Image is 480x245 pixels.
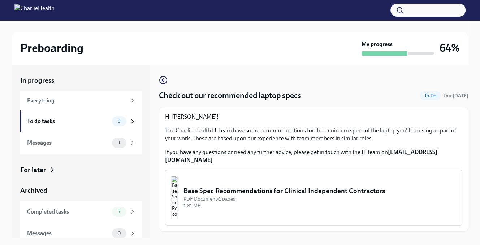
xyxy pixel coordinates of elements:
a: Messages1 [20,132,142,154]
strong: [DATE] [453,93,468,99]
div: 1.81 MB [183,202,456,209]
a: To do tasks3 [20,110,142,132]
span: Due [444,93,468,99]
span: October 7th, 2025 07:00 [444,92,468,99]
div: Messages [27,229,109,237]
p: The Charlie Health IT Team have some recommendations for the minimum specs of the laptop you'll b... [165,127,462,143]
p: If you have any questions or need any further advice, please get in touch with the IT team on [165,148,462,164]
h3: 64% [440,41,460,54]
a: For later [20,165,142,175]
a: Messages0 [20,223,142,244]
h4: Check out our recommended laptop specs [159,90,301,101]
img: Base Spec Recommendations for Clinical Independent Contractors [171,176,178,219]
div: To do tasks [27,117,109,125]
div: Base Spec Recommendations for Clinical Independent Contractors [183,186,456,196]
div: PDF Document • 1 pages [183,196,456,202]
a: In progress [20,76,142,85]
span: 1 [114,140,125,145]
div: Messages [27,139,109,147]
a: Everything [20,91,142,110]
span: 0 [113,231,125,236]
a: Completed tasks7 [20,201,142,223]
a: Archived [20,186,142,195]
span: 7 [113,209,125,214]
img: CharlieHealth [14,4,55,16]
button: Base Spec Recommendations for Clinical Independent ContractorsPDF Document•1 pages1.81 MB [165,170,462,226]
strong: My progress [362,40,393,48]
span: To Do [420,93,441,99]
div: Completed tasks [27,208,109,216]
h2: Preboarding [20,41,83,55]
span: 3 [113,118,125,124]
div: Everything [27,97,126,105]
p: Hi [PERSON_NAME]! [165,113,462,121]
div: For later [20,165,46,175]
